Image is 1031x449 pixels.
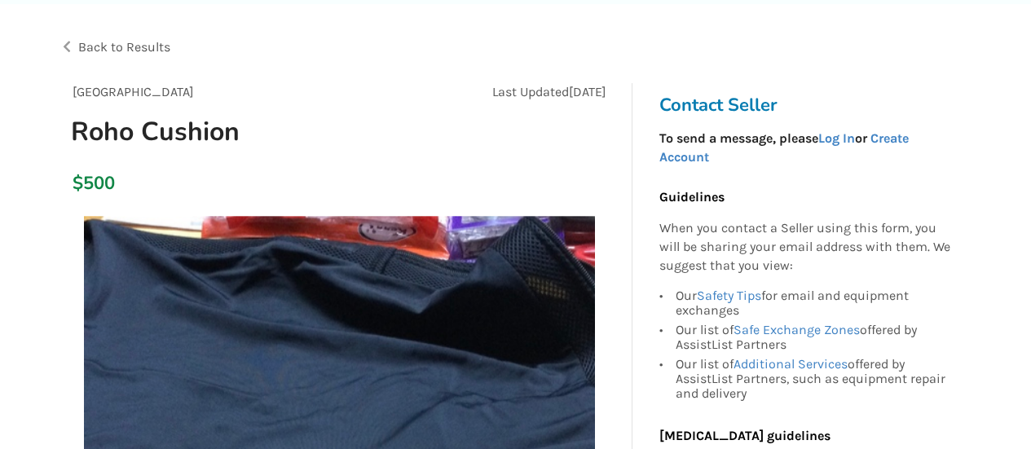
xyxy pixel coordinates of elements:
h1: Roho Cushion [58,115,443,148]
a: Safe Exchange Zones [733,322,859,337]
h3: Contact Seller [659,94,958,117]
span: [GEOGRAPHIC_DATA] [73,84,194,99]
span: [DATE] [569,84,606,99]
span: Back to Results [78,39,170,55]
div: Our list of offered by AssistList Partners [675,320,950,354]
b: Guidelines [659,189,724,205]
a: Additional Services [733,356,847,372]
div: Our list of offered by AssistList Partners, such as equipment repair and delivery [675,354,950,401]
a: Safety Tips [696,288,760,303]
div: $500 [73,172,82,195]
span: Last Updated [492,84,569,99]
a: Log In [817,130,854,146]
strong: To send a message, please or [659,130,908,165]
p: When you contact a Seller using this form, you will be sharing your email address with them. We s... [659,219,950,275]
a: Create Account [659,130,908,165]
div: Our for email and equipment exchanges [675,288,950,320]
b: [MEDICAL_DATA] guidelines [659,428,830,443]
